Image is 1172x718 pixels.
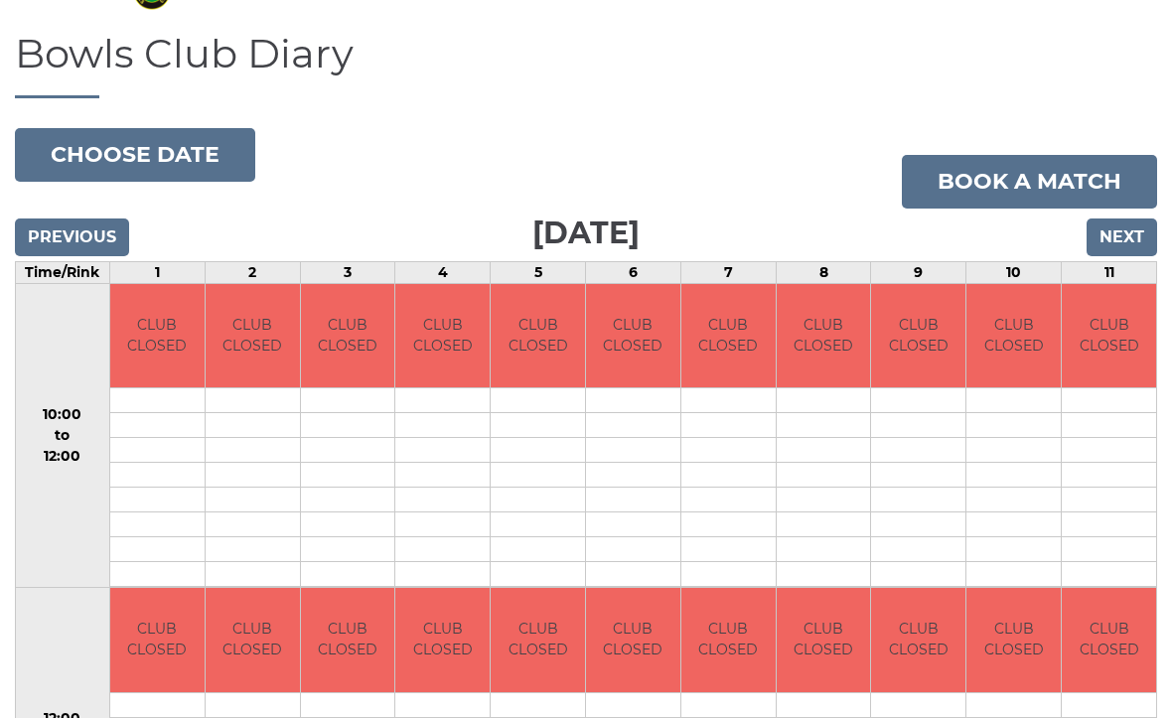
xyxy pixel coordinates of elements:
td: CLUB CLOSED [966,588,1061,692]
td: 10:00 to 12:00 [16,283,110,588]
td: 2 [205,261,300,283]
td: 6 [586,261,681,283]
td: 8 [776,261,871,283]
h1: Bowls Club Diary [15,32,1157,98]
td: CLUB CLOSED [301,588,395,692]
td: CLUB CLOSED [1062,284,1156,388]
td: CLUB CLOSED [491,588,585,692]
td: 9 [871,261,966,283]
td: 7 [680,261,776,283]
input: Previous [15,218,129,256]
td: 1 [109,261,205,283]
td: 5 [491,261,586,283]
td: CLUB CLOSED [871,588,965,692]
td: CLUB CLOSED [1062,588,1156,692]
input: Next [1087,218,1157,256]
td: CLUB CLOSED [871,284,965,388]
td: CLUB CLOSED [301,284,395,388]
td: 3 [300,261,395,283]
td: 4 [395,261,491,283]
td: CLUB CLOSED [491,284,585,388]
td: CLUB CLOSED [777,588,871,692]
td: CLUB CLOSED [395,284,490,388]
td: CLUB CLOSED [681,588,776,692]
td: Time/Rink [16,261,110,283]
td: 11 [1062,261,1157,283]
a: Book a match [902,155,1157,209]
button: Choose date [15,128,255,182]
td: CLUB CLOSED [110,588,205,692]
td: CLUB CLOSED [586,588,680,692]
td: CLUB CLOSED [681,284,776,388]
td: CLUB CLOSED [777,284,871,388]
td: 10 [966,261,1062,283]
td: CLUB CLOSED [966,284,1061,388]
td: CLUB CLOSED [110,284,205,388]
td: CLUB CLOSED [586,284,680,388]
td: CLUB CLOSED [206,588,300,692]
td: CLUB CLOSED [206,284,300,388]
td: CLUB CLOSED [395,588,490,692]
